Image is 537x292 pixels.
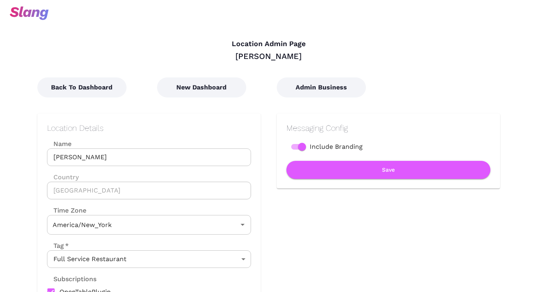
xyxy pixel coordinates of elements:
[37,40,500,49] h4: Location Admin Page
[47,139,251,148] label: Name
[286,123,490,133] h2: Messaging Config
[277,83,366,91] a: Admin Business
[47,172,251,182] label: Country
[10,6,49,20] img: svg+xml;base64,PHN2ZyB3aWR0aD0iOTciIGhlaWdodD0iMzQiIHZpZXdCb3g9IjAgMCA5NyAzNCIgZmlsbD0ibm9uZSIgeG...
[47,206,251,215] label: Time Zone
[277,77,366,97] button: Admin Business
[47,241,69,250] label: Tag
[47,274,96,284] label: Subscriptions
[47,250,251,268] div: Full Service Restaurant
[157,83,246,91] a: New Dashboard
[37,77,127,97] button: Back To Dashboard
[47,123,251,133] h2: Location Details
[237,219,248,230] button: Open
[37,83,127,91] a: Back To Dashboard
[286,161,490,179] button: Save
[157,77,246,97] button: New Dashboard
[37,51,500,61] div: [PERSON_NAME]
[310,142,363,152] span: Include Branding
